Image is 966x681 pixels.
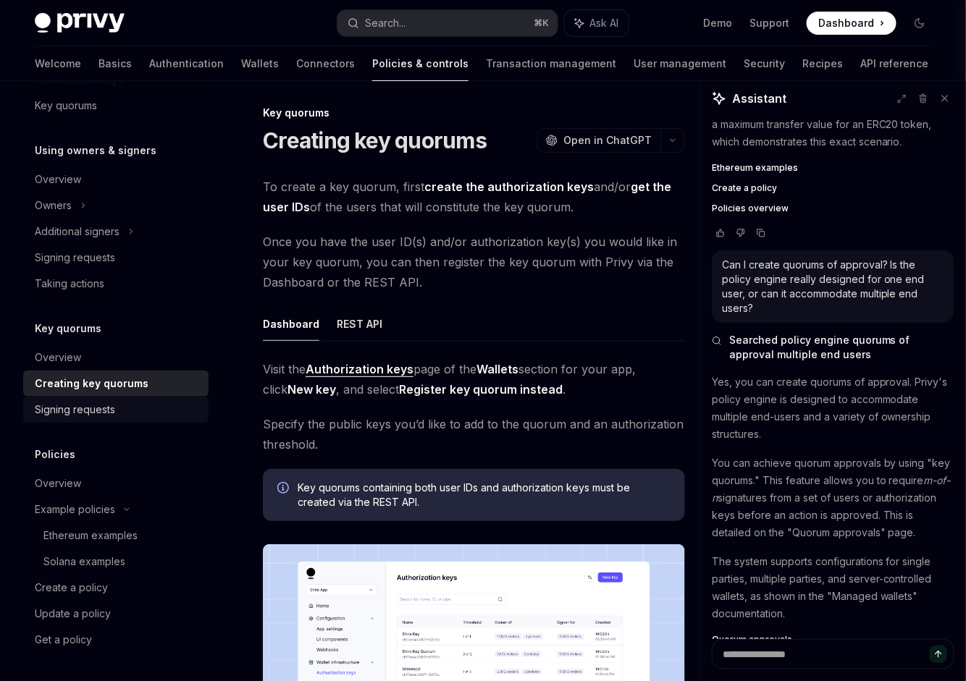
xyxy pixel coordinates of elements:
span: Visit the page of the section for your app, click , and select . [263,359,685,399]
a: Update a policy [23,601,209,627]
p: The system supports configurations for single parties, multiple parties, and server-controlled wa... [712,553,954,622]
a: Policies overview [712,203,954,214]
a: Ethereum examples [712,162,954,174]
a: Ethereum examples [23,523,209,549]
span: Quorum approvals [712,634,792,646]
button: Send message [930,646,947,663]
a: Authentication [149,46,224,81]
a: Quorum approvals [712,634,954,646]
a: Authorization keys [306,362,413,377]
button: Ask AI [565,10,629,36]
a: Create a policy [712,182,954,194]
a: Overview [23,470,209,496]
div: Overview [35,349,81,366]
h5: Policies [35,446,75,463]
img: dark logo [35,13,125,33]
span: Ask AI [589,16,618,30]
a: Support [749,16,789,30]
a: Create a policy [23,575,209,601]
button: Open in ChatGPT [537,128,660,153]
button: Toggle dark mode [908,12,931,35]
span: Policies overview [712,203,789,214]
span: ⌘ K [534,17,549,29]
a: User management [634,46,726,81]
a: Basics [98,46,132,81]
a: Overview [23,166,209,193]
span: Assistant [732,90,786,107]
strong: Authorization keys [306,362,413,376]
div: Ethereum examples [43,527,138,544]
div: Can I create quorums of approval? Is the policy engine really designed for one end user, or can i... [722,258,944,316]
div: Solana examples [43,553,125,570]
a: Transaction management [486,46,616,81]
strong: Register key quorum instead [399,382,563,397]
div: Search... [365,14,406,32]
h5: Key quorums [35,320,101,337]
a: Connectors [296,46,355,81]
a: Signing requests [23,397,209,423]
p: Yes, you can create quorums of approval. Privy's policy engine is designed to accommodate multipl... [712,373,954,443]
div: Create a policy [35,579,108,596]
a: create the authorization keys [424,179,594,195]
em: m-of-n [712,474,951,504]
div: Creating key quorums [35,375,148,392]
div: Signing requests [35,249,115,266]
span: Open in ChatGPT [563,133,652,148]
a: Creating key quorums [23,371,209,397]
svg: Info [277,482,292,496]
div: Owners [35,197,72,214]
a: Recipes [802,46,843,81]
span: To create a key quorum, first and/or of the users that will constitute the key quorum. [263,177,685,217]
a: Signing requests [23,245,209,271]
div: Update a policy [35,605,111,622]
div: Key quorums [35,97,97,114]
a: Welcome [35,46,81,81]
div: Example policies [35,501,115,518]
a: Security [744,46,785,81]
a: Dashboard [807,12,896,35]
p: You can achieve quorum approvals by using "key quorums." This feature allows you to require signa... [712,454,954,541]
h1: Creating key quorums [263,127,487,153]
strong: New key [287,382,336,397]
span: Searched policy engine quorums of approval multiple end users [729,333,954,362]
span: Once you have the user ID(s) and/or authorization key(s) you would like in your key quorum, you c... [263,232,685,292]
span: Specify the public keys you’d like to add to the quorum and an authorization threshold. [263,414,685,454]
button: REST API [337,307,382,341]
button: Searched policy engine quorums of approval multiple end users [712,333,954,362]
span: Dashboard [818,16,874,30]
div: Get a policy [35,631,92,648]
div: Overview [35,171,81,188]
a: Demo [703,16,732,30]
span: Ethereum examples [712,162,798,174]
a: Taking actions [23,271,209,297]
a: Overview [23,344,209,371]
button: Dashboard [263,307,319,341]
div: Overview [35,475,81,492]
a: Wallets [241,46,279,81]
a: Solana examples [23,549,209,575]
a: Policies & controls [372,46,469,81]
button: Search...⌘K [337,10,558,36]
span: Key quorums containing both user IDs and authorization keys must be created via the REST API. [298,481,671,509]
div: Key quorums [263,106,685,120]
p: The "Ethereum examples" page shows how to set a maximum transfer value for an ERC20 token, which ... [712,98,954,151]
a: API reference [860,46,929,81]
div: Taking actions [35,275,104,292]
div: Additional signers [35,223,119,240]
div: Signing requests [35,401,115,418]
h5: Using owners & signers [35,142,156,159]
a: Key quorums [23,93,209,119]
a: Get a policy [23,627,209,653]
span: Create a policy [712,182,777,194]
strong: Wallets [476,362,518,376]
